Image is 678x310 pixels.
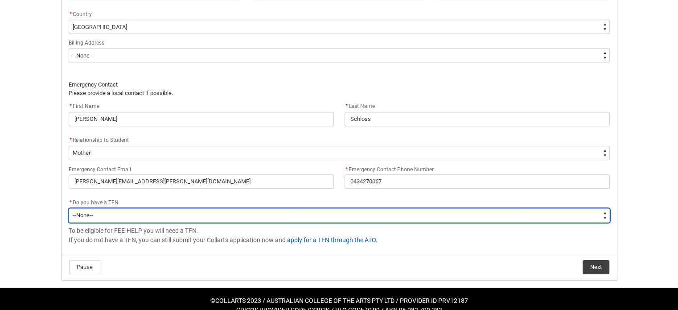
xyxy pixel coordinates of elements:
abbr: required [70,103,72,109]
span: Last Name [345,103,375,109]
abbr: required [70,11,72,17]
span: Billing Address [69,40,104,46]
p: Emergency Contact [69,80,610,89]
button: Pause [69,260,100,274]
label: Emergency Contact Phone Number [345,164,437,174]
span: If you do not have a TFN, you can still submit your Collarts application now and [69,236,286,244]
span: Do you have a TFN [73,199,119,206]
p: Please provide a local contact if possible. [69,89,610,98]
button: Next [583,260,609,274]
span: To be eligible for FEE-HELP you will need a TFN. [69,227,198,234]
label: Emergency Contact Email [69,164,135,174]
abbr: required [70,199,72,206]
input: you@example.com [69,174,334,189]
a: apply for a TFN through the ATO. [287,236,378,244]
abbr: required [345,103,348,109]
span: First Name [69,103,99,109]
abbr: required [70,137,72,143]
abbr: required [345,166,348,173]
span: Country [73,11,92,17]
span: Relationship to Student [73,137,129,143]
